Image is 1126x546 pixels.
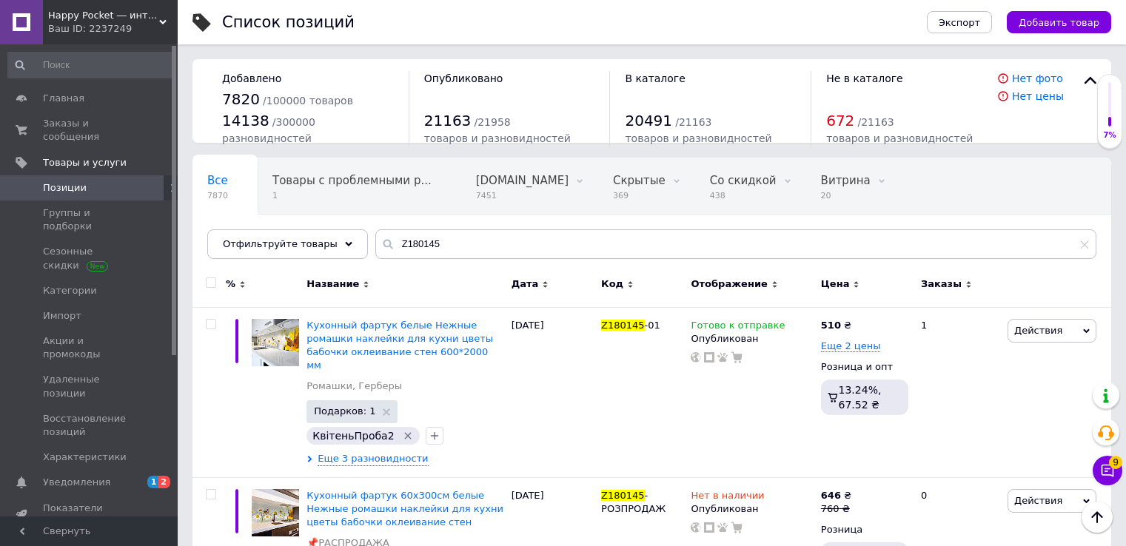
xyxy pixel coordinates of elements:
[207,190,228,201] span: 7870
[508,307,597,477] div: [DATE]
[318,452,428,466] span: Еще 3 разновидности
[252,319,299,366] img: Кухонный фартук белые Нежные ромашки наклейки для кухни цветы бабочки оклеивание стен 600*2000 мм
[207,174,228,187] span: Все
[821,190,871,201] span: 20
[43,92,84,105] span: Главная
[207,230,308,243] span: Опубликованные
[821,277,850,291] span: Цена
[601,490,645,501] span: Z180145
[43,412,137,439] span: Восстановление позиций
[43,245,137,272] span: Сезонные скидки
[1082,502,1113,533] button: Наверх
[691,332,813,346] div: Опубликован
[691,502,813,516] div: Опубликован
[43,309,81,323] span: Импорт
[645,320,660,331] span: -01
[1012,73,1063,84] a: Нет фото
[613,174,666,187] span: Скрытые
[710,174,777,187] span: Со скидкой
[1019,17,1099,28] span: Добавить товар
[675,116,711,128] span: / 21163
[474,116,510,128] span: / 21958
[476,174,569,187] span: [DOMAIN_NAME]
[821,174,871,187] span: Витрина
[826,73,903,84] span: Не в каталоге
[691,277,767,291] span: Отображение
[1014,495,1062,506] span: Действия
[857,116,894,128] span: / 21163
[402,430,414,442] svg: Удалить метку
[625,73,685,84] span: В каталоге
[43,476,110,489] span: Уведомления
[826,132,973,144] span: товаров и разновидностей
[710,190,777,201] span: 438
[821,490,841,501] b: 646
[272,190,432,201] span: 1
[625,112,672,129] span: 20491
[43,117,137,144] span: Заказы и сообщения
[424,73,503,84] span: Опубликовано
[306,380,402,393] a: Ромашки, Герберы
[821,502,851,516] div: 760 ₴
[1012,90,1064,102] a: Нет цены
[839,384,882,411] span: 13.24%, 67.52 ₴
[939,17,980,28] span: Экспорт
[226,277,235,291] span: %
[158,476,170,488] span: 2
[476,190,569,201] span: 7451
[43,206,137,233] span: Группы и подборки
[821,319,851,332] div: ₴
[921,277,962,291] span: Заказы
[306,320,493,371] a: Кухонный фартук белые Нежные ромашки наклейки для кухни цветы бабочки оклеивание стен 600*2000 мм
[252,489,299,536] img: Кухонный фартук 60х300см белые Нежные ромашки наклейки для кухни цветы бабочки оклеивание стен
[43,451,127,464] span: Характеристики
[263,95,353,107] span: / 100000 товаров
[691,320,785,335] span: Готово к отправке
[821,489,851,502] div: ₴
[826,112,854,129] span: 672
[43,373,137,400] span: Удаленные позиции
[306,490,503,528] a: Кухонный фартук 60х300см белые Нежные ромашки наклейки для кухни цветы бабочки оклеивание стен
[48,22,178,36] div: Ваш ID: 2237249
[821,320,841,331] b: 510
[222,112,269,129] span: 14138
[625,132,771,144] span: товаров и разновидностей
[147,476,159,488] span: 1
[1093,456,1122,485] button: Чат с покупателем9
[222,90,260,108] span: 7820
[314,406,375,416] span: Подарков: 1
[601,320,645,331] span: Z180145
[424,112,472,129] span: 21163
[222,73,281,84] span: Добавлено
[312,430,394,442] span: КвітеньПроба2
[272,174,432,187] span: Товары с проблемными р...
[43,284,97,297] span: Категории
[1109,456,1122,469] span: 9
[43,334,137,361] span: Акции и промокоды
[43,181,87,195] span: Позиции
[613,190,666,201] span: 369
[1007,11,1111,33] button: Добавить товар
[48,9,159,22] span: Happy Pocket ― интерьерные виниловые наклейки, кухонные фартуки, 3Д-панели
[601,277,623,291] span: Код
[821,360,908,374] div: Розница и опт
[375,229,1096,259] input: Поиск по названию позиции, артикулу и поисковым запросам
[927,11,992,33] button: Экспорт
[306,277,359,291] span: Название
[222,15,355,30] div: Список позиций
[424,132,571,144] span: товаров и разновидностей
[43,156,127,169] span: Товары и услуги
[512,277,539,291] span: Дата
[7,52,175,78] input: Поиск
[691,490,764,505] span: Нет в наличии
[821,340,881,352] span: Еще 2 цены
[912,307,1004,477] div: 1
[223,238,338,249] span: Отфильтруйте товары
[258,158,461,215] div: Товары с проблемными разновидностями
[821,523,908,536] div: Розница
[43,502,137,528] span: Показатели работы компании
[1098,130,1122,141] div: 7%
[1014,325,1062,336] span: Действия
